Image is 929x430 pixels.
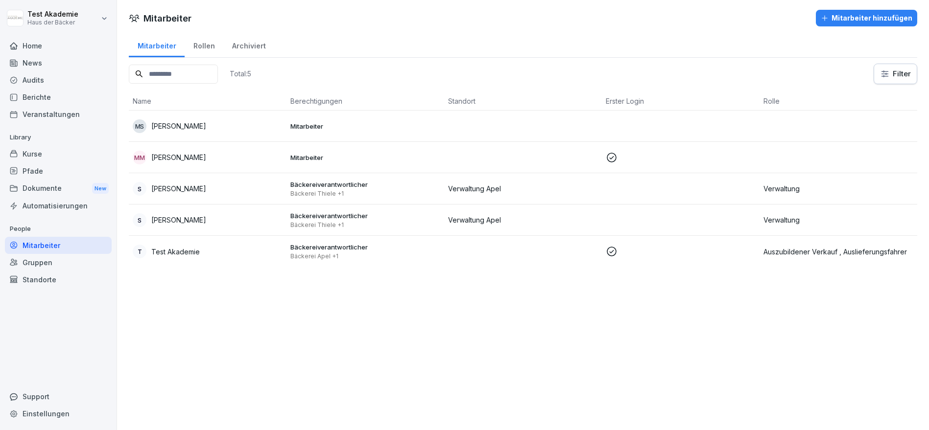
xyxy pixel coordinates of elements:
[444,92,602,111] th: Standort
[133,245,146,258] div: T
[133,119,146,133] div: MS
[5,130,112,145] p: Library
[763,247,913,257] p: Auszubildener Verkauf , Auslieferungsfahrer
[290,180,440,189] p: Bäckereiverantwortlicher
[230,69,251,78] p: Total: 5
[874,64,917,84] button: Filter
[816,10,917,26] button: Mitarbeiter hinzufügen
[448,215,598,225] p: Verwaltung Apel
[290,190,440,198] p: Bäckerei Thiele +1
[151,247,200,257] p: Test Akademie
[290,153,440,162] p: Mitarbeiter
[5,388,112,405] div: Support
[129,32,185,57] a: Mitarbeiter
[133,151,146,164] div: MM
[602,92,760,111] th: Erster Login
[5,54,112,71] a: News
[185,32,223,57] a: Rollen
[5,71,112,89] a: Audits
[27,10,78,19] p: Test Akademie
[5,89,112,106] a: Berichte
[290,221,440,229] p: Bäckerei Thiele +1
[129,92,286,111] th: Name
[151,152,206,162] p: [PERSON_NAME]
[286,92,444,111] th: Berechtigungen
[92,183,109,194] div: New
[5,180,112,198] div: Dokumente
[133,213,146,227] div: S
[5,106,112,123] a: Veranstaltungen
[5,145,112,162] a: Kurse
[821,13,912,23] div: Mitarbeiter hinzufügen
[5,254,112,271] a: Gruppen
[151,183,206,194] p: [PERSON_NAME]
[5,405,112,422] a: Einstellungen
[27,19,78,26] p: Haus der Bäcker
[763,215,913,225] p: Verwaltung
[5,162,112,180] a: Pfade
[5,37,112,54] a: Home
[143,12,191,25] h1: Mitarbeiter
[763,183,913,194] p: Verwaltung
[133,182,146,196] div: S
[760,92,917,111] th: Rolle
[290,122,440,131] p: Mitarbeiter
[880,69,911,79] div: Filter
[5,221,112,237] p: People
[448,183,598,194] p: Verwaltung Apel
[290,211,440,220] p: Bäckereiverantwortlicher
[5,237,112,254] a: Mitarbeiter
[290,243,440,251] p: Bäckereiverantwortlicher
[151,121,206,131] p: [PERSON_NAME]
[290,252,440,260] p: Bäckerei Apel +1
[5,271,112,288] a: Standorte
[151,215,206,225] p: [PERSON_NAME]
[223,32,274,57] a: Archiviert
[5,180,112,198] a: DokumenteNew
[5,197,112,214] a: Automatisierungen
